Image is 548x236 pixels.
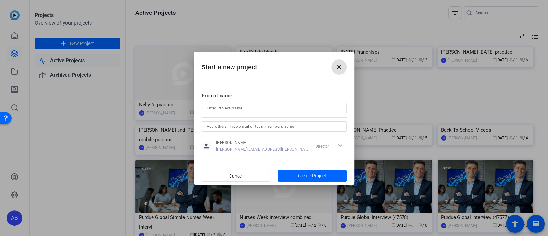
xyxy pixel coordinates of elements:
[194,52,354,78] h2: Start a new project
[216,140,308,145] span: [PERSON_NAME]
[298,172,326,179] span: Create Project
[216,147,308,152] span: [PERSON_NAME][EMAIL_ADDRESS][PERSON_NAME][DOMAIN_NAME]
[207,123,342,130] input: Add others: Type email or team members name
[202,141,211,151] mat-icon: person
[335,63,343,71] mat-icon: close
[229,170,243,182] span: Cancel
[202,170,271,182] button: Cancel
[207,104,342,112] input: Enter Project Name
[278,170,347,182] button: Create Project
[202,92,347,99] div: Project name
